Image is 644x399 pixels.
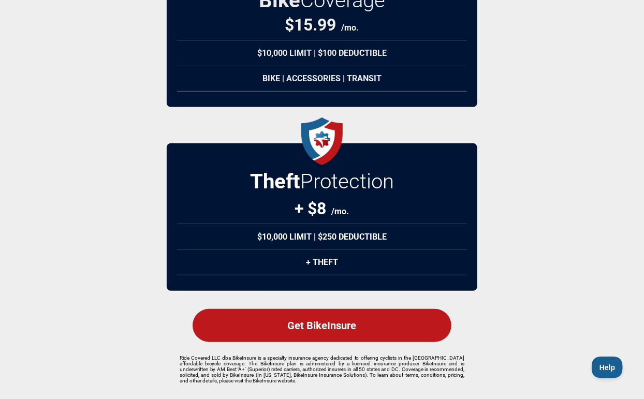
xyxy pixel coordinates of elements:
[332,206,349,216] span: /mo.
[592,357,623,378] iframe: Toggle Customer Support
[250,169,300,194] strong: Theft
[193,309,451,342] div: Get BikeInsure
[295,199,349,218] div: + $8
[177,66,467,92] div: Bike | Accessories | Transit
[285,15,359,35] div: $ 15.99
[177,40,467,66] div: $10,000 Limit | $100 Deductible
[342,23,359,33] span: /mo.
[177,224,467,250] div: $10,000 Limit | $250 Deductible
[177,249,467,275] div: + Theft
[250,169,394,194] h2: Protection
[180,355,464,383] p: Ride Covered LLC dba BikeInsure is a specialty insurance agency dedicated to offering cyclists in...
